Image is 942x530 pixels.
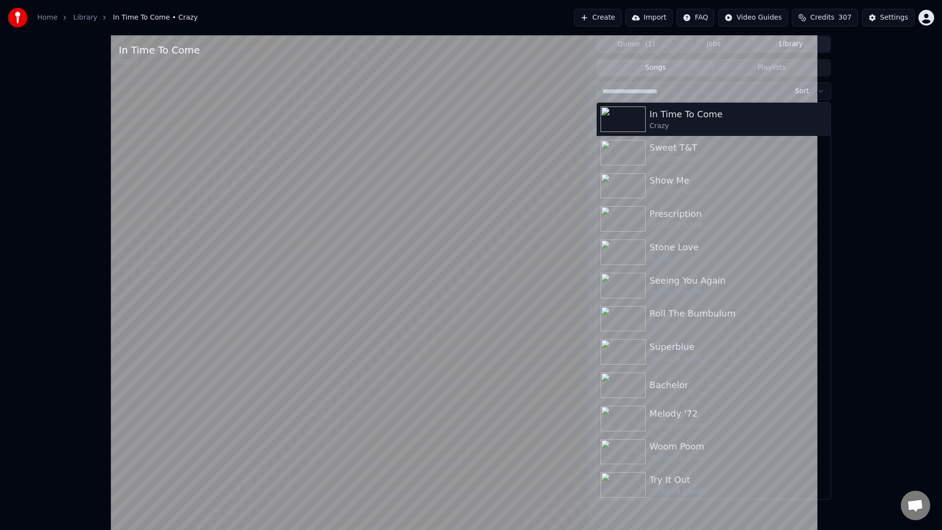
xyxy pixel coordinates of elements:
a: Open chat [901,491,930,520]
div: [PERSON_NAME] [650,221,827,231]
div: Seeing You Again [650,274,827,288]
button: Queue [598,37,675,52]
a: Home [37,13,57,23]
div: Mighty Sparrow [650,453,827,463]
div: Bachelor [650,378,827,392]
div: [PERSON_NAME] [650,187,827,197]
div: Crazy [650,121,827,131]
div: Melody '72 [650,407,827,421]
div: Shadow [650,320,827,330]
button: Video Guides [718,9,788,26]
div: Woom Poom [650,440,827,453]
button: Import [626,9,673,26]
div: In Time To Come [119,43,200,57]
button: Playlists [713,61,830,75]
span: Sort [795,86,809,96]
span: In Time To Come • Crazy [113,13,198,23]
button: Jobs [675,37,753,52]
button: FAQ [677,9,714,26]
div: [PERSON_NAME] [650,487,827,497]
a: Library [73,13,97,23]
button: Settings [862,9,915,26]
div: Superblue [650,340,827,354]
div: [PERSON_NAME] [650,155,827,164]
nav: breadcrumb [37,13,198,23]
span: Credits [810,13,834,23]
div: Stone Love [650,240,827,254]
div: Settings [880,13,908,23]
button: Library [752,37,830,52]
div: Try It Out [650,473,827,487]
span: ( 1 ) [645,39,655,49]
span: 307 [838,13,852,23]
div: Sweet T&T [650,141,827,155]
button: Songs [598,61,714,75]
img: youka [8,8,27,27]
div: Prescription [650,207,827,221]
button: Create [574,9,622,26]
div: [PERSON_NAME] [650,288,827,297]
div: In Time To Come [650,107,827,121]
button: Credits307 [792,9,858,26]
div: Roll The Bumbulum [650,307,827,320]
div: Show Me [650,174,827,187]
div: [PERSON_NAME] [650,354,827,364]
div: Kashif [650,254,827,264]
div: Crazy [119,57,200,67]
div: Mighty Sparrow [650,421,827,430]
